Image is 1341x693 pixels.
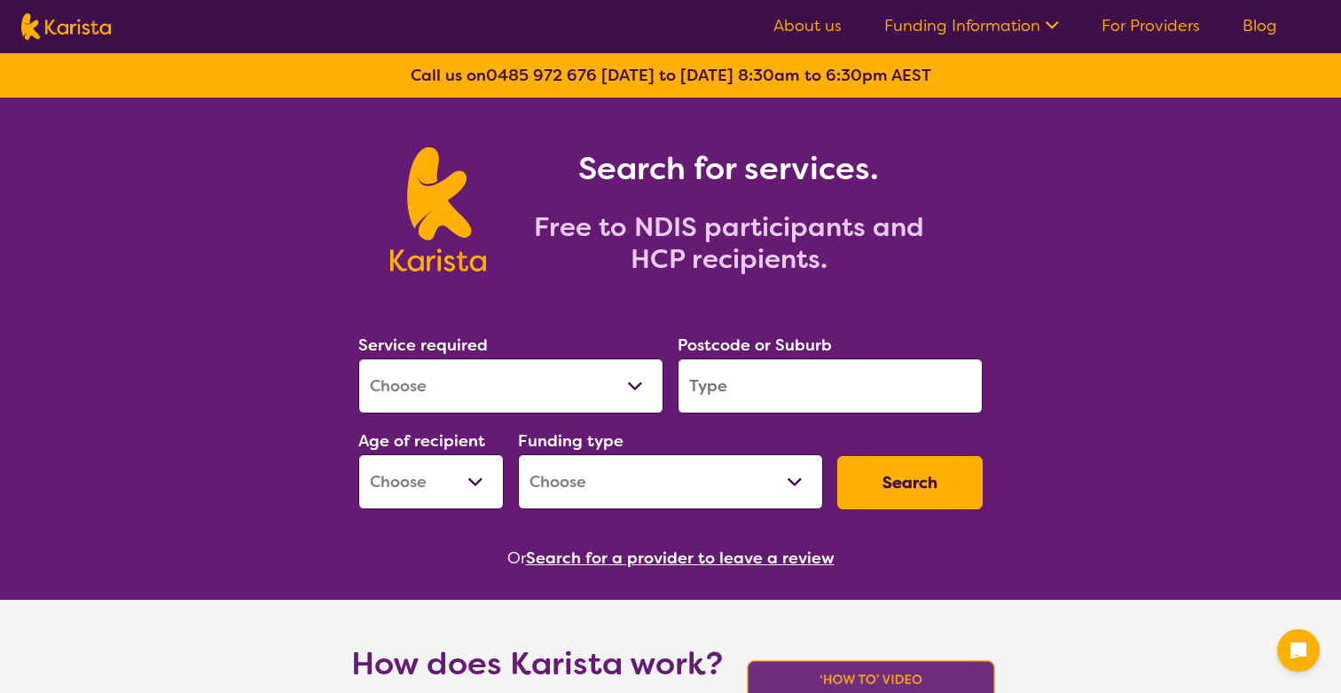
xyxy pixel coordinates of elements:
img: Karista logo [21,13,111,40]
b: Call us on [DATE] to [DATE] 8:30am to 6:30pm AEST [411,65,931,86]
a: Funding Information [884,15,1059,36]
h1: How does Karista work? [351,642,724,685]
a: For Providers [1102,15,1200,36]
a: About us [773,15,842,36]
label: Service required [358,335,488,356]
h2: Free to NDIS participants and HCP recipients. [507,211,951,275]
label: Funding type [518,430,623,452]
button: Search for a provider to leave a review [526,545,835,571]
img: Karista logo [390,147,485,272]
input: Type [678,358,983,413]
button: Search [837,456,983,509]
a: Blog [1243,15,1277,36]
a: 0485 972 676 [486,65,597,86]
span: Or [507,545,526,571]
h1: Search for services. [507,147,951,190]
label: Age of recipient [358,430,485,452]
label: Postcode or Suburb [678,335,832,356]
